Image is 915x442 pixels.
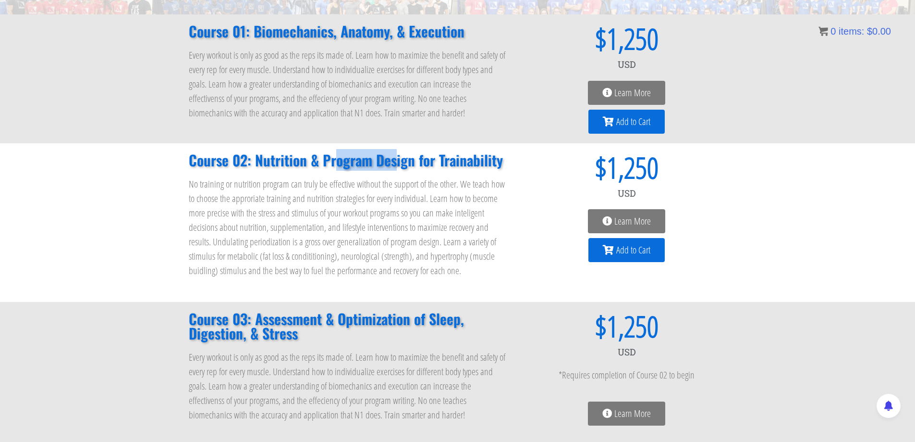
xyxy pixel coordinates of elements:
p: *Requires completion of Course 02 to begin [527,368,727,382]
img: icon11.png [818,26,828,36]
span: $ [527,24,607,53]
p: Every workout is only as good as the reps its made of. Learn how to maximize the benefit and safe... [189,350,508,422]
a: 0 items: $0.00 [818,26,891,37]
span: $ [527,153,607,182]
span: 1,250 [607,312,659,341]
a: Add to Cart [588,110,665,134]
span: $ [867,26,872,37]
a: Learn More [588,81,665,105]
span: 1,250 [607,24,659,53]
a: Add to Cart [588,238,665,262]
span: 0 [830,26,836,37]
span: 1,250 [607,153,659,182]
span: Learn More [614,88,651,98]
h2: Course 03: Assessment & Optimization of Sleep, Digestion, & Stress [189,312,508,341]
div: USD [527,341,727,364]
div: USD [527,182,727,205]
div: USD [527,53,727,76]
span: Learn More [614,409,651,418]
span: Add to Cart [616,117,650,126]
h2: Course 02: Nutrition & Program Design for Trainability [189,153,508,167]
p: No training or nutrition program can truly be effective without the support of the other. We teac... [189,177,508,278]
span: $ [527,312,607,341]
span: Learn More [614,216,651,226]
a: Learn More [588,402,665,426]
h2: Course 01: Biomechanics, Anatomy, & Execution [189,24,508,38]
span: Add to Cart [616,245,650,255]
p: Every workout is only as good as the reps its made of. Learn how to maximize the benefit and safe... [189,48,508,120]
a: Learn More [588,209,665,233]
bdi: 0.00 [867,26,891,37]
span: items: [839,26,864,37]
